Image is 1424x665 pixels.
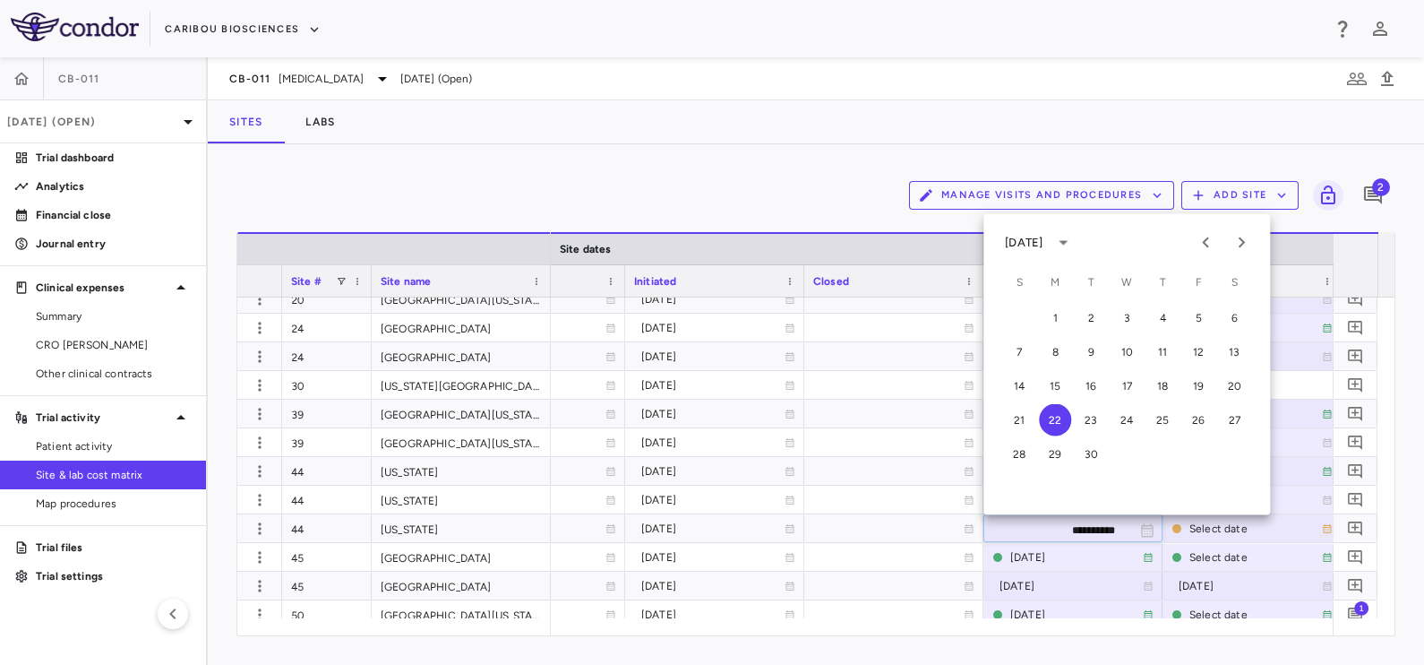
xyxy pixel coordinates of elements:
[11,13,139,41] img: logo-full-SnFGN8VE.png
[291,275,322,288] span: Site #
[1347,348,1364,365] svg: Add comment
[282,342,372,370] div: 24
[372,457,551,485] div: [US_STATE]
[1003,370,1035,402] button: 14
[1137,520,1158,541] button: Choose date, selected date is Sep 22, 2025
[1343,402,1368,426] button: Add comment
[1347,491,1364,508] svg: Add comment
[1182,404,1214,436] button: 26
[36,568,192,584] p: Trial settings
[372,514,551,542] div: [US_STATE]
[1075,404,1107,436] button: 23
[1075,336,1107,368] button: 9
[1039,336,1071,368] button: 8
[372,428,551,456] div: [GEOGRAPHIC_DATA][US_STATE]
[1146,404,1179,436] button: 25
[909,181,1174,210] button: Manage Visits and Procedures
[1343,574,1368,598] button: Add comment
[1189,600,1322,629] div: Select date
[282,371,372,399] div: 30
[1347,462,1364,479] svg: Add comment
[36,150,192,166] p: Trial dashboard
[1343,430,1368,454] button: Add comment
[634,275,676,288] span: Initiated
[36,366,192,382] span: Other clinical contracts
[641,285,785,314] div: [DATE]
[1223,225,1259,261] button: Next month
[1347,577,1364,594] svg: Add comment
[1146,302,1179,334] button: 4
[1039,438,1071,471] button: 29
[1003,264,1035,300] span: Sunday
[1347,434,1364,451] svg: Add comment
[1048,228,1078,258] button: calendar view is open, switch to year view
[282,285,372,313] div: 20
[1347,606,1364,623] svg: Add comment
[1343,287,1368,311] button: Add comment
[992,544,1154,570] span: This is the current site contract.
[1111,302,1143,334] button: 3
[641,371,785,400] div: [DATE]
[284,100,356,143] button: Labs
[1075,370,1107,402] button: 16
[1010,543,1143,572] div: [DATE]
[229,72,271,86] span: CB-011
[1179,572,1322,600] div: [DATE]
[641,486,785,514] div: [DATE]
[1003,336,1035,368] button: 7
[1182,264,1214,300] span: Friday
[1362,185,1384,206] svg: Add comment
[1005,235,1042,251] div: [DATE]
[641,342,785,371] div: [DATE]
[1171,544,1333,570] span: This is the current site contract.
[992,601,1154,627] span: This is the current site contract.
[560,243,612,255] span: Site dates
[36,308,192,324] span: Summary
[641,514,785,543] div: [DATE]
[1343,459,1368,483] button: Add comment
[36,410,170,426] p: Trial activity
[641,428,785,457] div: [DATE]
[641,600,785,629] div: [DATE]
[282,457,372,485] div: 44
[372,285,551,313] div: [GEOGRAPHIC_DATA][US_STATE]
[641,543,785,572] div: [DATE]
[1075,302,1107,334] button: 2
[282,572,372,600] div: 45
[999,572,1143,600] div: [DATE]
[813,275,849,288] span: Closed
[1182,370,1214,402] button: 19
[372,342,551,370] div: [GEOGRAPHIC_DATA]
[1171,601,1333,627] span: This is the current site contract.
[36,207,192,223] p: Financial close
[1146,370,1179,402] button: 18
[641,314,785,342] div: [DATE]
[1343,315,1368,340] button: Add comment
[1003,404,1035,436] button: 21
[1354,600,1368,615] span: 1
[1182,336,1214,368] button: 12
[282,486,372,514] div: 44
[372,371,551,399] div: [US_STATE][GEOGRAPHIC_DATA]
[641,400,785,428] div: [DATE]
[1306,180,1343,211] span: You do not have permission to lock or unlock grids
[1146,264,1179,300] span: Thursday
[372,486,551,514] div: [US_STATE]
[1189,514,1322,543] div: Select date
[641,457,785,486] div: [DATE]
[7,114,177,130] p: [DATE] (Open)
[1343,488,1368,512] button: Add comment
[381,275,431,288] span: Site name
[1343,602,1368,626] button: Add comment
[372,543,551,571] div: [GEOGRAPHIC_DATA]
[1010,600,1143,629] div: [DATE]
[641,572,785,600] div: [DATE]
[282,400,372,427] div: 39
[282,543,372,571] div: 45
[1218,302,1250,334] button: 6
[1347,319,1364,336] svg: Add comment
[279,71,365,87] span: [MEDICAL_DATA]
[1343,516,1368,540] button: Add comment
[1075,264,1107,300] span: Tuesday
[1218,404,1250,436] button: 27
